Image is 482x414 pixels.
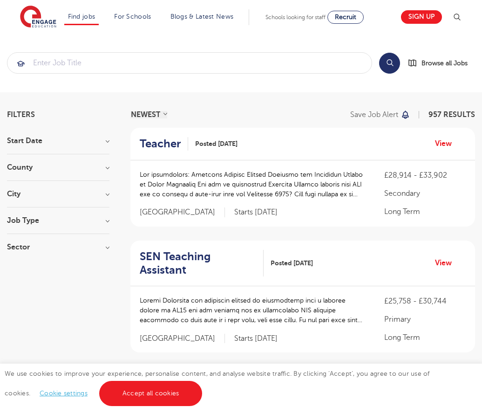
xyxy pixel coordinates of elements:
p: £25,758 - £30,744 [384,296,466,307]
a: Teacher [140,137,188,151]
span: [GEOGRAPHIC_DATA] [140,207,225,217]
a: View [435,257,459,269]
span: 957 RESULTS [428,110,475,119]
a: Sign up [401,10,442,24]
h2: Teacher [140,137,181,151]
button: Search [379,53,400,74]
span: We use cookies to improve your experience, personalise content, and analyse website traffic. By c... [5,370,430,397]
a: Blogs & Latest News [170,13,234,20]
a: SEN Teaching Assistant [140,250,264,277]
a: Cookie settings [40,390,88,397]
span: Posted [DATE] [271,258,313,268]
a: Browse all Jobs [407,58,475,69]
input: Submit [7,53,372,73]
h3: Sector [7,243,109,251]
span: Filters [7,111,35,118]
a: View [435,138,459,150]
p: Long Term [384,206,466,217]
a: For Schools [114,13,151,20]
img: Engage Education [20,6,56,29]
h3: Job Type [7,217,109,224]
div: Submit [7,52,372,74]
p: Lor ipsumdolors: Ametcons Adipisc Elitsed Doeiusmo tem Incididun Utlabo et Dolor Magnaaliq Eni ad... [140,170,366,199]
span: Browse all Jobs [421,58,468,69]
p: Starts [DATE] [234,334,278,344]
a: Recruit [327,11,364,24]
h3: City [7,190,109,198]
p: Long Term [384,332,466,343]
h3: County [7,164,109,171]
p: Starts [DATE] [234,207,278,217]
span: [GEOGRAPHIC_DATA] [140,334,225,344]
p: Save job alert [350,111,398,118]
h3: Start Date [7,137,109,145]
p: £28,914 - £33,902 [384,170,466,181]
a: Accept all cookies [99,381,203,406]
button: Save job alert [350,111,410,118]
h2: SEN Teaching Assistant [140,250,256,277]
span: Posted [DATE] [195,139,238,149]
p: Secondary [384,188,466,199]
p: Loremi Dolorsita con adipiscin elitsed do eiusmodtemp inci u laboree dolore ma AL15 eni adm venia... [140,296,366,325]
span: Recruit [335,14,356,21]
p: Primary [384,314,466,325]
span: Schools looking for staff [265,14,326,21]
a: Find jobs [68,13,95,20]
